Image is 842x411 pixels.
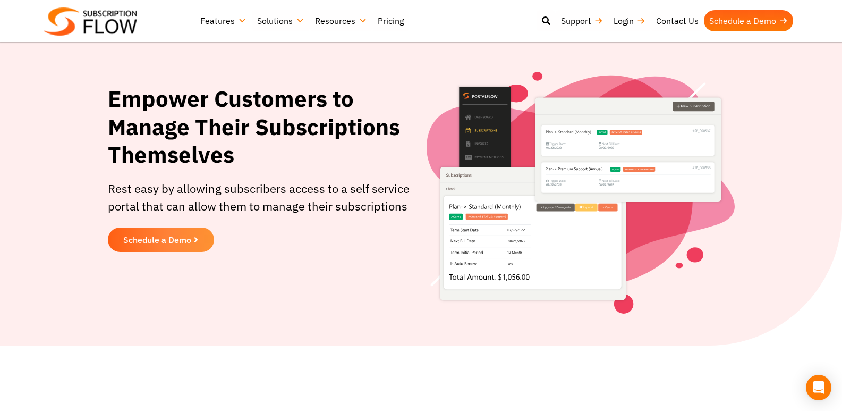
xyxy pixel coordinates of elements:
[44,7,137,36] img: Subscriptionflow
[108,228,214,252] a: Schedule a Demo
[806,375,831,400] div: Open Intercom Messenger
[608,10,651,31] a: Login
[108,85,416,169] h1: Empower Customers to Manage Their Subscriptions Themselves
[704,10,793,31] a: Schedule a Demo
[108,180,416,215] p: Rest easy by allowing subscribers access to a self service portal that can allow them to manage t...
[195,10,252,31] a: Features
[427,72,735,314] img: Self-Service-Portals
[651,10,704,31] a: Contact Us
[372,10,409,31] a: Pricing
[123,236,191,244] span: Schedule a Demo
[556,10,608,31] a: Support
[310,10,372,31] a: Resources
[252,10,310,31] a: Solutions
